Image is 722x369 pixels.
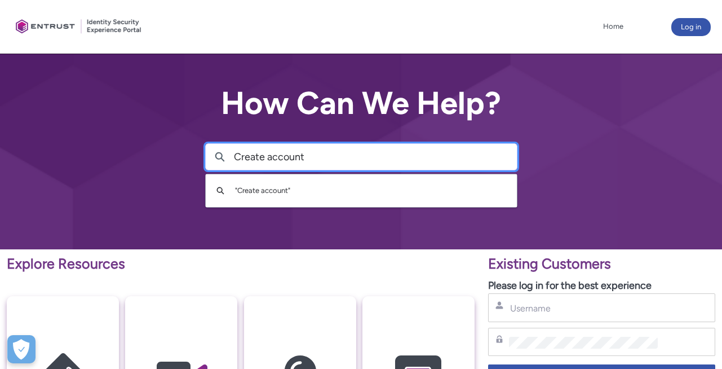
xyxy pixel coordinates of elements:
p: Existing Customers [488,253,715,275]
button: Search [206,144,234,170]
a: Home [600,18,626,35]
button: Search [211,180,229,201]
input: Search for articles, cases, videos... [234,144,517,170]
div: " Create account " [229,185,499,196]
p: Explore Resources [7,253,475,275]
h2: How Can We Help? [205,86,517,121]
p: Please log in for the best experience [488,278,715,293]
div: Cookie Preferences [7,335,36,363]
button: Open Preferences [7,335,36,363]
input: Username [509,302,658,314]
button: Log in [671,18,711,36]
